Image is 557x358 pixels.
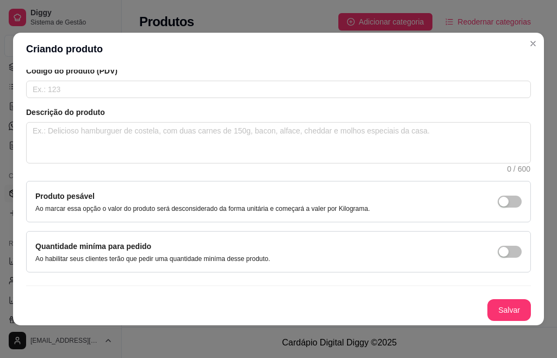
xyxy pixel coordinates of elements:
p: Ao habilitar seus clientes terão que pedir uma quantidade miníma desse produto. [35,254,270,263]
p: Ao marcar essa opção o valor do produto será desconsiderado da forma unitária e começará a valer ... [35,204,370,213]
article: Código do produto (PDV) [26,65,531,76]
label: Quantidade miníma para pedido [35,242,151,251]
button: Close [524,35,542,52]
header: Criando produto [13,33,544,65]
button: Salvar [487,299,531,321]
label: Produto pesável [35,192,95,201]
article: Descrição do produto [26,107,531,118]
input: Ex.: 123 [26,81,531,98]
